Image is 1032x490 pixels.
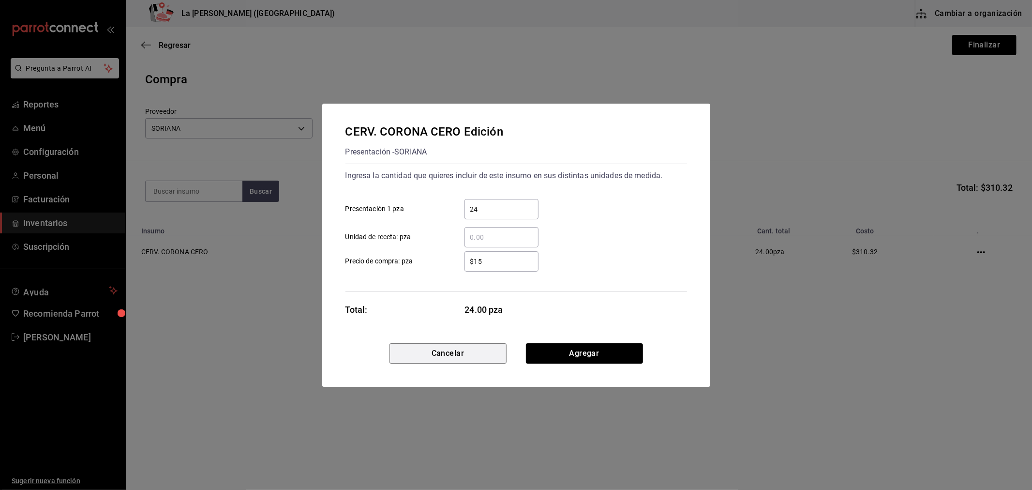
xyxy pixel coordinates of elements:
[465,303,539,316] span: 24.00 pza
[389,343,507,364] button: Cancelar
[345,123,503,140] div: CERV. CORONA CERO Edición
[345,144,503,160] div: Presentación - SORIANA
[345,256,413,266] span: Precio de compra: pza
[345,303,368,316] div: Total:
[464,256,538,267] input: Precio de compra: pza
[345,204,404,214] span: Presentación 1 pza
[464,203,538,215] input: Presentación 1 pza
[464,231,538,243] input: Unidad de receta: pza
[345,232,411,242] span: Unidad de receta: pza
[526,343,643,364] button: Agregar
[345,168,687,184] div: Ingresa la cantidad que quieres incluir de este insumo en sus distintas unidades de medida.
